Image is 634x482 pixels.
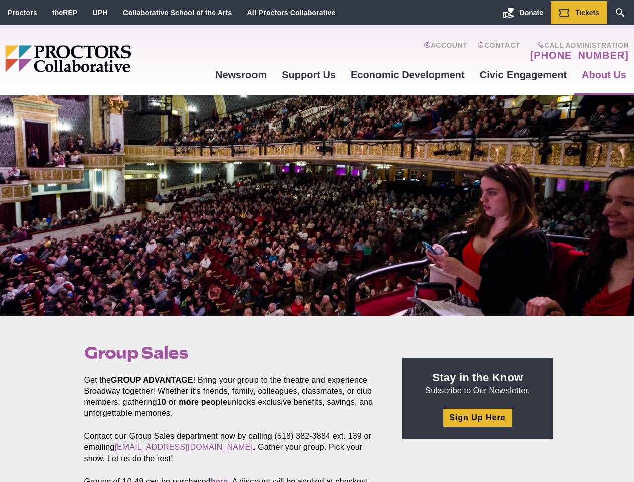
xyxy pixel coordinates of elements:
[274,61,343,88] a: Support Us
[84,431,379,464] p: Contact our Group Sales department now by calling (518) 382-3884 ext. 139 or emailing . Gather yo...
[157,398,228,406] strong: 10 or more people
[574,61,634,88] a: About Us
[443,409,512,426] a: Sign Up Here
[52,9,78,17] a: theREP
[414,370,541,396] p: Subscribe to Our Newsletter.
[208,61,274,88] a: Newsroom
[93,9,108,17] a: UPH
[424,41,467,61] a: Account
[520,9,543,17] span: Donate
[84,343,379,363] h1: Group Sales
[84,375,379,419] p: Get the ! Bring your group to the theatre and experience Broadway together! Whether it’s friends,...
[247,9,335,17] a: All Proctors Collaborative
[551,1,607,24] a: Tickets
[495,1,551,24] a: Donate
[114,443,253,451] a: [EMAIL_ADDRESS][DOMAIN_NAME]
[433,371,523,384] strong: Stay in the Know
[343,61,472,88] a: Economic Development
[472,61,574,88] a: Civic Engagement
[527,41,629,49] span: Call Administration
[575,9,599,17] span: Tickets
[8,9,37,17] a: Proctors
[5,45,208,72] img: Proctors logo
[123,9,232,17] a: Collaborative School of the Arts
[477,41,520,61] a: Contact
[530,49,629,61] a: [PHONE_NUMBER]
[111,376,193,384] strong: GROUP ADVANTAGE
[607,1,634,24] a: Search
